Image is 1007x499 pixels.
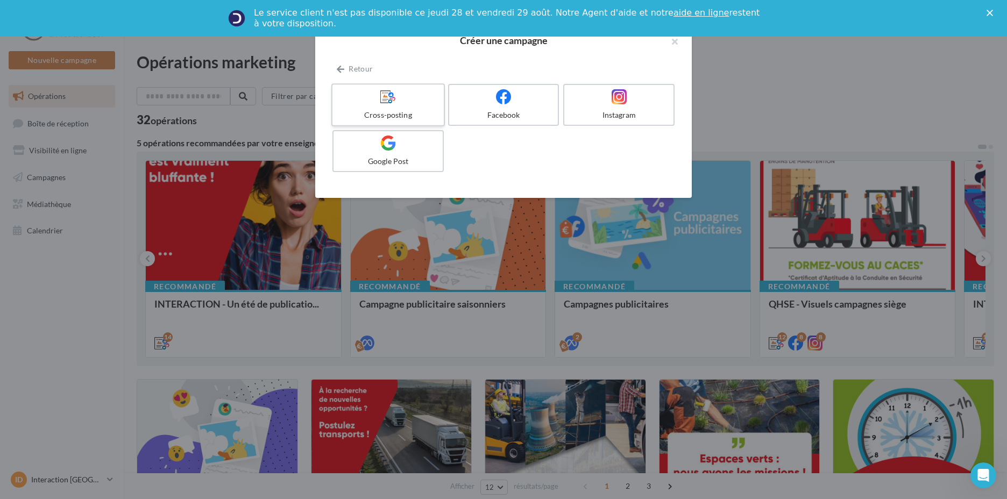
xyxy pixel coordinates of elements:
a: aide en ligne [673,8,729,18]
div: Cross-posting [337,110,439,120]
div: Instagram [569,110,669,120]
div: Fermer [987,10,997,16]
div: Google Post [338,156,438,167]
div: Facebook [453,110,554,120]
iframe: Intercom live chat [970,462,996,488]
img: Profile image for Service-Client [228,10,245,27]
h2: Créer une campagne [332,35,675,45]
div: Le service client n'est pas disponible ce jeudi 28 et vendredi 29 août. Notre Agent d'aide et not... [254,8,762,29]
button: Retour [332,62,377,75]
